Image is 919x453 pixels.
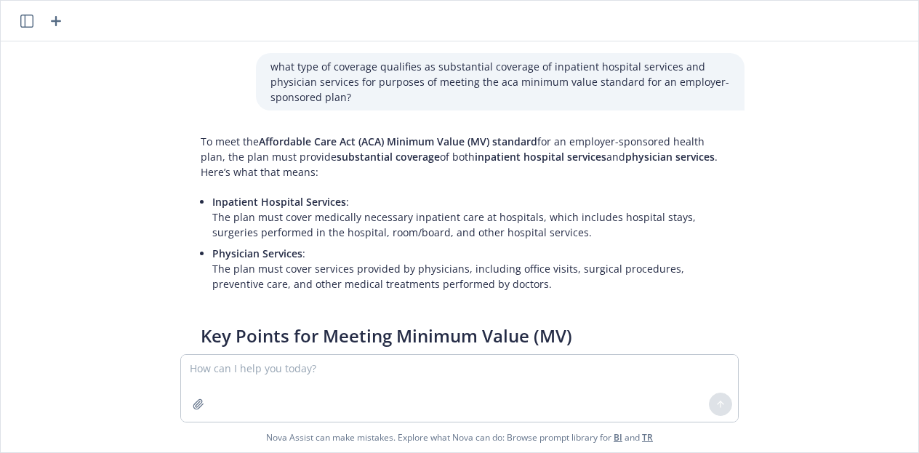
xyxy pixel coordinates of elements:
[475,150,606,164] span: inpatient hospital services
[625,150,715,164] span: physician services
[212,194,730,240] p: : The plan must cover medically necessary inpatient care at hospitals, which includes hospital st...
[259,135,537,148] span: Affordable Care Act (ACA) Minimum Value (MV) standard
[270,59,730,105] p: what type of coverage qualifies as substantial coverage of inpatient hospital services and physic...
[201,324,730,348] h3: Key Points for Meeting Minimum Value (MV)
[614,431,622,444] a: BI
[201,134,730,180] p: To meet the for an employer-sponsored health plan, the plan must provide of both and . Here’s wha...
[212,246,730,292] p: : The plan must cover services provided by physicians, including office visits, surgical procedur...
[212,195,346,209] span: Inpatient Hospital Services
[212,246,302,260] span: Physician Services
[266,422,653,452] span: Nova Assist can make mistakes. Explore what Nova can do: Browse prompt library for and
[642,431,653,444] a: TR
[337,150,440,164] span: substantial coverage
